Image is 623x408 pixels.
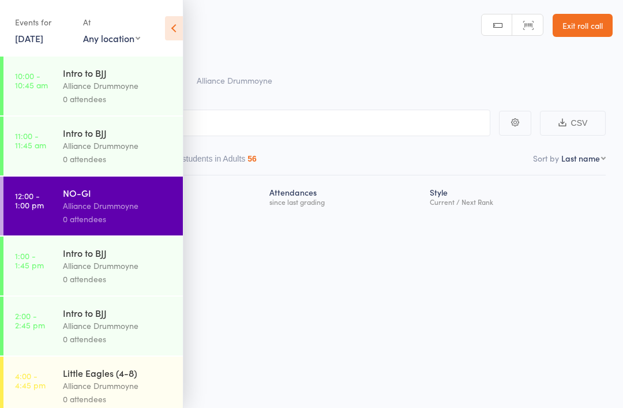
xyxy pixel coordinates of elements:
div: Alliance Drummoyne [63,79,173,92]
a: 11:00 -11:45 amIntro to BJJAlliance Drummoyne0 attendees [3,117,183,175]
div: Intro to BJJ [63,246,173,259]
label: Sort by [533,152,559,164]
div: 0 attendees [63,392,173,406]
div: Atten­dances [265,181,425,211]
a: 2:00 -2:45 pmIntro to BJJAlliance Drummoyne0 attendees [3,297,183,355]
div: Alliance Drummoyne [63,139,173,152]
div: Alliance Drummoyne [63,379,173,392]
div: Style [425,181,606,211]
div: Current / Next Rank [430,198,601,205]
div: Intro to BJJ [63,126,173,139]
time: 2:00 - 2:45 pm [15,311,45,330]
time: 4:00 - 4:45 pm [15,371,46,390]
time: 10:00 - 10:45 am [15,71,48,89]
div: 0 attendees [63,272,173,286]
time: 1:00 - 1:45 pm [15,251,44,269]
a: 12:00 -1:00 pmNO-GIAlliance Drummoyne0 attendees [3,177,183,235]
div: 0 attendees [63,152,173,166]
time: 11:00 - 11:45 am [15,131,46,149]
div: NO-GI [63,186,173,199]
div: 0 attendees [63,92,173,106]
button: Other students in Adults56 [160,148,257,175]
div: 0 attendees [63,212,173,226]
a: Exit roll call [553,14,613,37]
a: [DATE] [15,32,43,44]
div: Events for [15,13,72,32]
div: Alliance Drummoyne [63,199,173,212]
div: 0 attendees [63,332,173,346]
a: 10:00 -10:45 amIntro to BJJAlliance Drummoyne0 attendees [3,57,183,115]
div: Last name [561,152,600,164]
div: Intro to BJJ [63,66,173,79]
div: Next Payment [112,181,265,211]
div: since last grading [269,198,421,205]
div: Little Eagles (4-8) [63,366,173,379]
div: Intro to BJJ [63,306,173,319]
div: Any location [83,32,140,44]
div: 56 [247,154,257,163]
div: Alliance Drummoyne [63,259,173,272]
div: Alliance Drummoyne [63,319,173,332]
a: 1:00 -1:45 pmIntro to BJJAlliance Drummoyne0 attendees [3,237,183,295]
time: 12:00 - 1:00 pm [15,191,44,209]
span: Alliance Drummoyne [197,74,272,86]
button: CSV [540,111,606,136]
input: Search by name [17,110,490,136]
div: At [83,13,140,32]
